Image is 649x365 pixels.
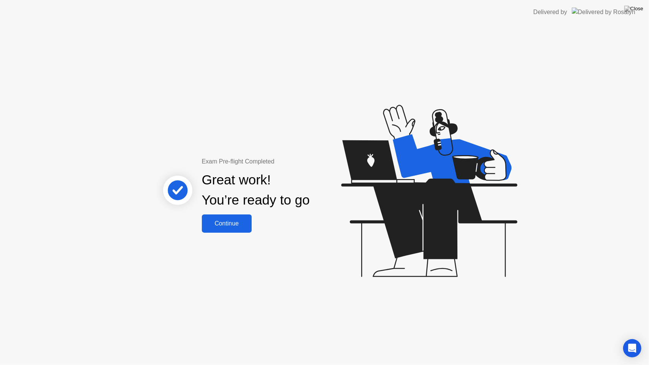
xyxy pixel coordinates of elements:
img: Delivered by Rosalyn [572,8,635,16]
div: Continue [204,220,249,227]
div: Exam Pre-flight Completed [202,157,359,166]
div: Open Intercom Messenger [623,339,641,357]
div: Delivered by [533,8,567,17]
img: Close [624,6,643,12]
div: Great work! You’re ready to go [202,170,310,210]
button: Continue [202,214,252,233]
